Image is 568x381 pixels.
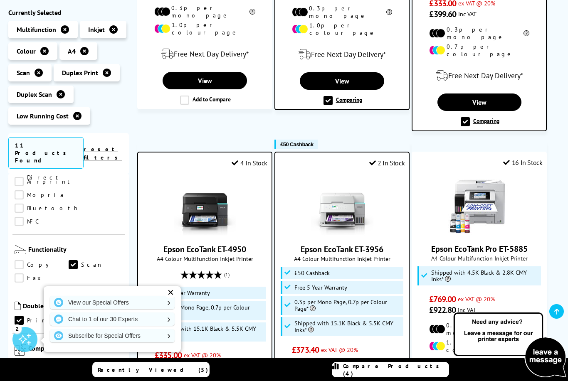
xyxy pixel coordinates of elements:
[294,284,347,291] span: Free 5 Year Warranty
[448,229,511,237] a: Epson EcoTank Pro ET-5885
[274,140,317,149] button: £50 Cashback
[429,9,456,20] span: £399.60
[321,356,339,364] span: inc VAT
[294,299,401,312] span: 0.3p per Mono Page, 0.7p per Colour Page*
[157,325,264,339] span: Shipped with 15.1K Black & 5.5K CMY Inks*
[292,22,392,37] li: 1.0p per colour page
[174,229,236,237] a: Epson EcoTank ET-4950
[17,112,69,120] span: Low Running Cost
[62,69,98,77] span: Duplex Print
[154,21,255,36] li: 1.0p per colour page
[50,296,175,309] a: View our Special Offers
[50,329,175,342] a: Subscribe for Special Offers
[88,25,105,34] span: Inkjet
[437,93,522,111] a: View
[280,141,313,147] span: £50 Cashback
[416,254,542,262] span: A4 Colour Multifunction Inkjet Printer
[458,295,495,303] span: ex VAT @ 20%
[429,43,529,58] li: 0.7p per colour page
[15,302,21,310] img: Double Sided
[157,290,210,296] span: Free 5 Year Warranty
[15,316,69,325] a: Print
[15,246,26,255] img: Functionality
[184,351,221,359] span: ex VAT @ 20%
[321,346,358,354] span: ex VAT @ 20%
[17,47,36,55] span: Colour
[98,366,208,374] span: Recently Viewed (5)
[279,43,405,66] div: modal_delivery
[343,362,449,377] span: Compare Products (4)
[429,26,529,41] li: 0.3p per mono page
[448,173,511,235] img: Epson EcoTank Pro ET-5885
[311,229,373,237] a: Epson EcoTank ET-3956
[15,217,69,226] a: NFC
[15,191,69,200] a: Mopria
[431,243,528,254] a: Epson EcoTank Pro ET-5885
[68,47,76,55] span: A4
[17,69,30,77] span: Scan
[15,204,79,213] a: Bluetooth
[292,5,392,20] li: 0.3p per mono page
[429,322,530,337] li: 0.3p per mono page
[279,255,405,263] span: A4 Colour Multifunction Inkjet Printer
[15,274,69,283] a: Fax
[292,355,319,366] span: £448.08
[157,304,264,317] span: 0.3p per Mono Page, 0.7p per Colour Page*
[369,159,405,167] div: 2 In Stock
[417,64,542,87] div: modal_delivery
[15,261,69,270] a: Copy
[311,173,373,236] img: Epson EcoTank ET-3956
[332,362,449,377] a: Compare Products (4)
[458,10,477,18] span: inc VAT
[300,72,384,90] a: View
[232,159,267,167] div: 4 In Stock
[429,305,456,315] span: £922.80
[23,302,123,312] span: Double Sided
[324,96,362,105] label: Comparing
[142,255,267,263] span: A4 Colour Multifunction Inkjet Printer
[8,8,129,17] div: Currently Selected
[431,269,539,283] span: Shipped with 4.5K Black & 2.8K CMY Inks*
[15,177,74,187] a: Airprint
[458,306,476,314] span: inc VAT
[429,339,530,354] li: 1.0p per colour page
[50,312,175,326] a: Chat to 1 of our 30 Experts
[154,4,255,19] li: 0.3p per mono page
[69,261,123,270] a: Scan
[294,270,330,276] span: £50 Cashback
[17,25,56,34] span: Multifunction
[17,90,52,98] span: Duplex Scan
[142,42,268,66] div: modal_delivery
[163,244,246,255] a: Epson EcoTank ET-4950
[84,145,122,161] a: reset filters
[301,244,383,255] a: Epson EcoTank ET-3956
[224,267,230,283] span: (1)
[503,158,542,167] div: 16 In Stock
[429,294,456,305] span: £769.00
[8,137,84,169] span: 11 Products Found
[180,96,231,105] label: Add to Compare
[28,246,123,256] span: Functionality
[174,173,236,236] img: Epson EcoTank ET-4950
[461,117,499,126] label: Comparing
[12,324,22,333] div: 2
[452,311,568,379] img: Open Live Chat window
[294,320,401,333] span: Shipped with 15.1K Black & 5.5K CMY Inks*
[155,350,182,361] span: £335.00
[92,362,210,377] a: Recently Viewed (5)
[165,287,176,298] div: ✕
[292,344,319,355] span: £373.40
[163,72,247,89] a: View
[15,164,69,173] a: Wi-Fi Direct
